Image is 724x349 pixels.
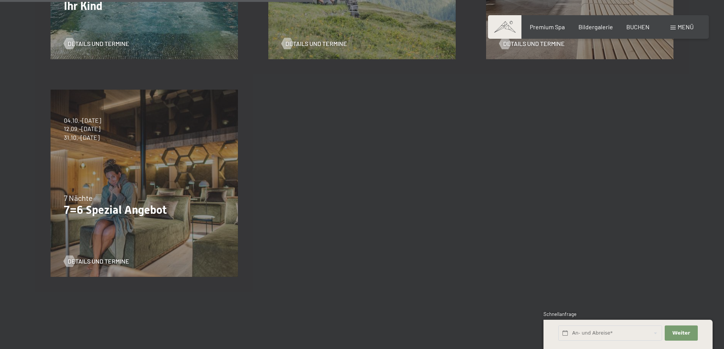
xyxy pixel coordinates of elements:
[64,39,129,48] a: Details und Termine
[64,133,101,142] span: 31.10.–[DATE]
[64,193,93,202] span: 7 Nächte
[282,39,347,48] a: Details und Termine
[64,203,225,217] p: 7=6 Spezial Angebot
[499,39,565,48] a: Details und Termine
[626,23,650,30] a: BUCHEN
[64,125,101,133] span: 12.09.–[DATE]
[285,39,347,48] span: Details und Termine
[68,257,129,265] span: Details und Termine
[503,39,565,48] span: Details und Termine
[672,330,690,336] span: Weiter
[64,257,129,265] a: Details und Termine
[543,311,577,317] span: Schnellanfrage
[64,116,101,125] span: 04.10.–[DATE]
[665,325,697,341] button: Weiter
[578,23,613,30] a: Bildergalerie
[678,23,694,30] span: Menü
[68,39,129,48] span: Details und Termine
[530,23,565,30] a: Premium Spa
